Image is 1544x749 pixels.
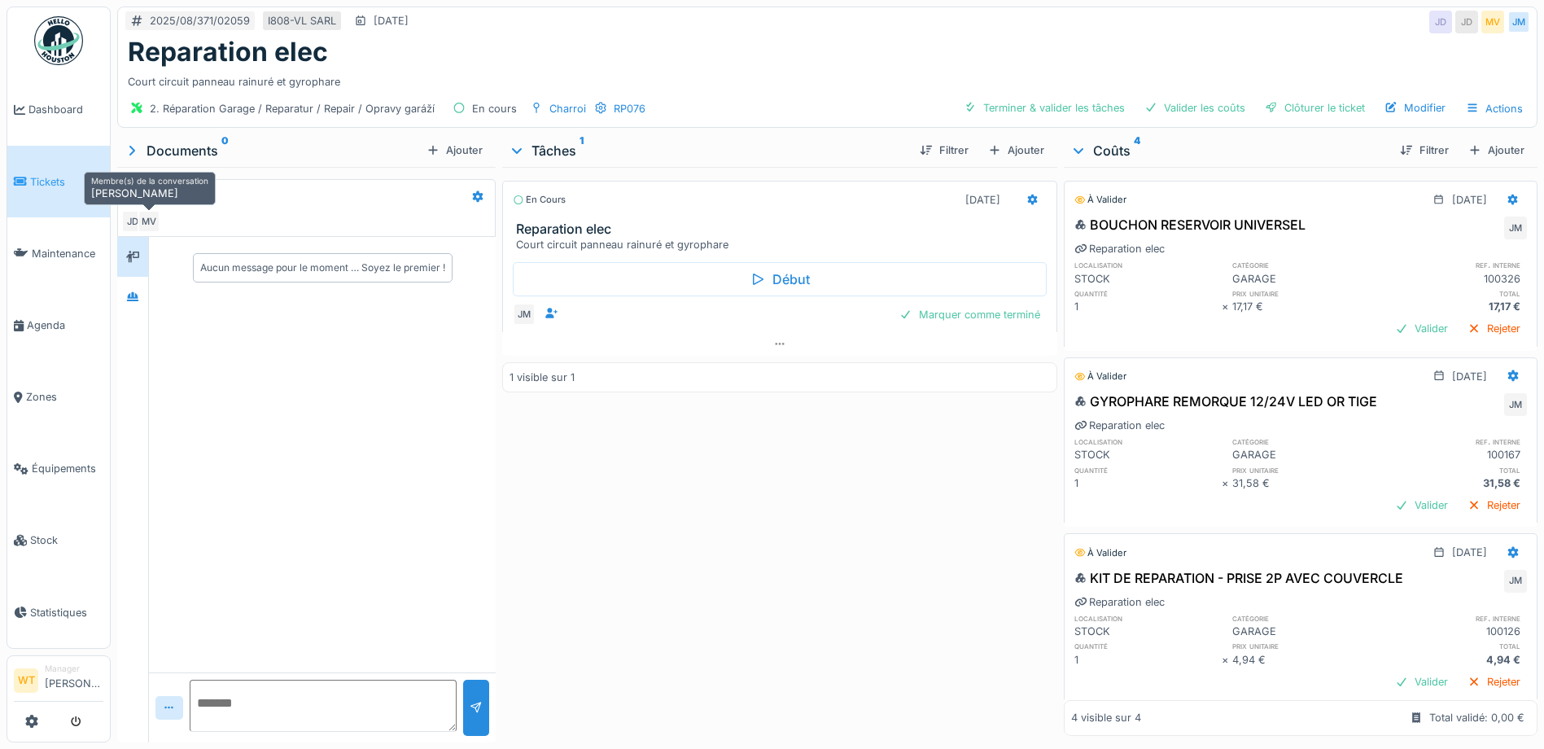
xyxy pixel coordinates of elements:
div: Ajouter [982,139,1051,161]
span: Équipements [32,461,103,476]
h6: quantité [1074,465,1222,475]
div: JD [121,210,144,233]
a: Stock [7,505,110,576]
div: STOCK [1074,624,1222,639]
div: Reparation elec [1074,241,1165,256]
div: Court circuit panneau rainuré et gyrophare [128,68,1527,90]
h6: total [1380,288,1527,299]
span: Stock [30,532,103,548]
div: 4 visible sur 4 [1071,711,1141,726]
div: GARAGE [1232,624,1380,639]
div: Filtrer [1393,139,1455,161]
h1: Reparation elec [128,37,328,68]
h6: prix unitaire [1232,641,1380,651]
div: 1 visible sur 1 [510,370,575,385]
div: RP076 [614,101,645,116]
h6: localisation [1074,613,1222,624]
div: Valider [1389,671,1454,693]
a: WT Manager[PERSON_NAME] [14,663,103,702]
li: WT [14,668,38,693]
h6: localisation [1074,436,1222,447]
div: À valider [1074,370,1126,383]
span: Agenda [27,318,103,333]
div: KIT DE REPARATION - PRISE 2P AVEC COUVERCLE [1074,568,1403,588]
div: 4,94 € [1232,652,1380,668]
div: En cours [513,193,566,207]
div: Clôturer le ticket [1258,97,1371,119]
div: Reparation elec [1074,418,1165,433]
div: Filtrer [913,139,975,161]
div: En cours [472,101,517,116]
div: À valider [1074,193,1126,207]
div: 2. Réparation Garage / Reparatur / Repair / Opravy garáží [150,101,435,116]
div: MV [138,210,160,233]
div: GARAGE [1232,447,1380,462]
div: Valider [1389,494,1454,516]
div: Court circuit panneau rainuré et gyrophare [516,237,1050,252]
div: Rejeter [1461,494,1527,516]
div: × [1222,652,1232,668]
div: JM [1507,11,1530,33]
div: 2025/08/371/02059 [150,13,250,28]
a: Statistiques [7,576,110,648]
a: Maintenance [7,217,110,289]
div: 1 [1074,652,1222,668]
div: 1 [1074,299,1222,314]
div: 31,58 € [1380,475,1527,491]
div: Rejeter [1461,318,1527,339]
div: Documents [124,141,420,160]
h6: catégorie [1232,436,1380,447]
div: 100126 [1380,624,1527,639]
h6: catégorie [1232,613,1380,624]
div: Tâches [509,141,907,160]
span: Dashboard [28,102,103,117]
sup: 0 [221,141,229,160]
div: BOUCHON RESERVOIR UNIVERSEL [1074,215,1306,234]
div: À valider [1074,546,1126,560]
div: Charroi [549,101,586,116]
a: Zones [7,361,110,433]
div: GARAGE [1232,271,1380,287]
div: 31,58 € [1232,475,1380,491]
div: I808-VL SARL [268,13,336,28]
div: GYROPHARE REMORQUE 12/24V LED OR TIGE [1074,392,1377,411]
img: Badge_color-CXgf-gQk.svg [34,16,83,65]
span: Maintenance [32,246,103,261]
div: [DATE] [1452,369,1487,384]
span: Tickets [30,174,103,190]
a: Tickets [7,146,110,217]
div: Début [513,262,1047,296]
h6: total [1380,641,1527,651]
div: JM [1504,393,1527,416]
a: Dashboard [7,74,110,146]
div: MV [1481,11,1504,33]
h6: quantité [1074,288,1222,299]
div: Modifier [1378,97,1452,119]
div: JM [1504,570,1527,593]
div: × [1222,475,1232,491]
div: 1 [1074,475,1222,491]
div: × [1222,299,1232,314]
div: Ajouter [420,139,489,161]
div: JM [513,303,536,326]
h6: prix unitaire [1232,288,1380,299]
sup: 1 [580,141,584,160]
span: Statistiques [30,605,103,620]
h6: Membre(s) de la conversation [91,176,208,186]
a: Équipements [7,433,110,505]
a: Agenda [7,289,110,361]
div: [DATE] [374,13,409,28]
div: 100167 [1380,447,1527,462]
div: [DATE] [965,192,1000,208]
div: Actions [1459,97,1530,120]
h6: total [1380,465,1527,475]
div: JD [1429,11,1452,33]
div: 4,94 € [1380,652,1527,668]
div: Total validé: 0,00 € [1429,711,1524,726]
div: Coûts [1070,141,1387,160]
h6: quantité [1074,641,1222,651]
div: Manager [45,663,103,675]
div: Valider [1389,318,1454,339]
h6: localisation [1074,260,1222,270]
h3: Reparation elec [516,221,1050,237]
